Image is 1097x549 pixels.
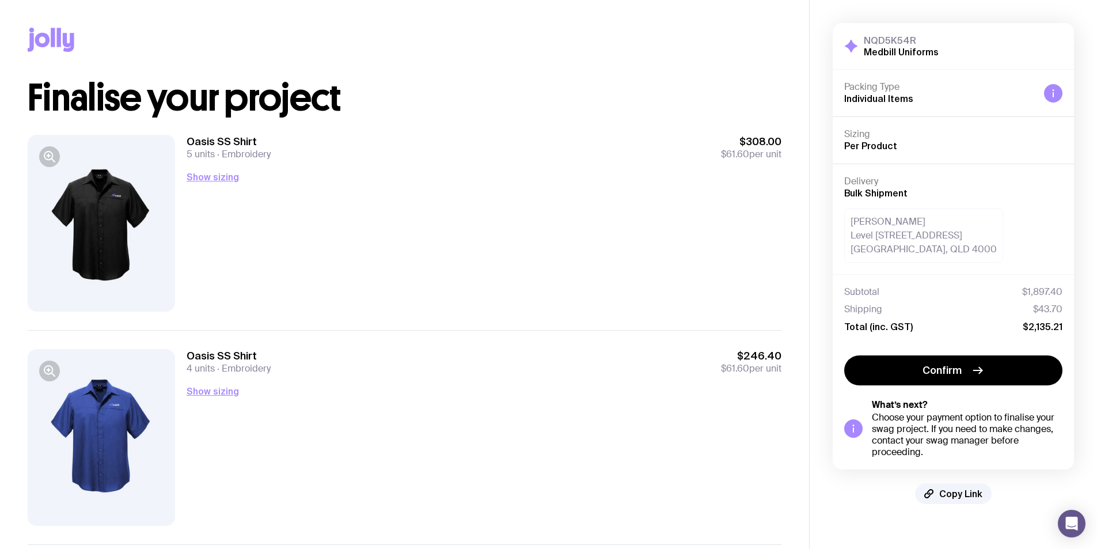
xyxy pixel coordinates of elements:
[872,399,1062,411] h5: What’s next?
[187,349,271,363] h3: Oasis SS Shirt
[864,35,939,46] h3: NQD5K54R
[187,135,271,149] h3: Oasis SS Shirt
[864,46,939,58] h2: Medbill Uniforms
[721,149,781,160] span: per unit
[215,148,271,160] span: Embroidery
[844,304,882,315] span: Shipping
[721,363,781,374] span: per unit
[844,321,913,332] span: Total (inc. GST)
[844,128,1062,140] h4: Sizing
[923,364,962,377] span: Confirm
[844,355,1062,385] button: Confirm
[721,349,781,363] span: $246.40
[215,362,271,374] span: Embroidery
[187,170,239,184] button: Show sizing
[721,362,749,374] span: $61.60
[721,135,781,149] span: $308.00
[187,384,239,398] button: Show sizing
[844,188,908,198] span: Bulk Shipment
[939,488,982,499] span: Copy Link
[187,148,215,160] span: 5 units
[915,483,992,504] button: Copy Link
[844,141,897,151] span: Per Product
[1023,321,1062,332] span: $2,135.21
[1022,286,1062,298] span: $1,897.40
[844,176,1062,187] h4: Delivery
[187,362,215,374] span: 4 units
[1058,510,1085,537] div: Open Intercom Messenger
[844,81,1035,93] h4: Packing Type
[28,79,781,116] h1: Finalise your project
[844,93,913,104] span: Individual Items
[721,148,749,160] span: $61.60
[844,209,1003,263] div: [PERSON_NAME] Level [STREET_ADDRESS] [GEOGRAPHIC_DATA], QLD 4000
[872,412,1062,458] div: Choose your payment option to finalise your swag project. If you need to make changes, contact yo...
[1033,304,1062,315] span: $43.70
[844,286,879,298] span: Subtotal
